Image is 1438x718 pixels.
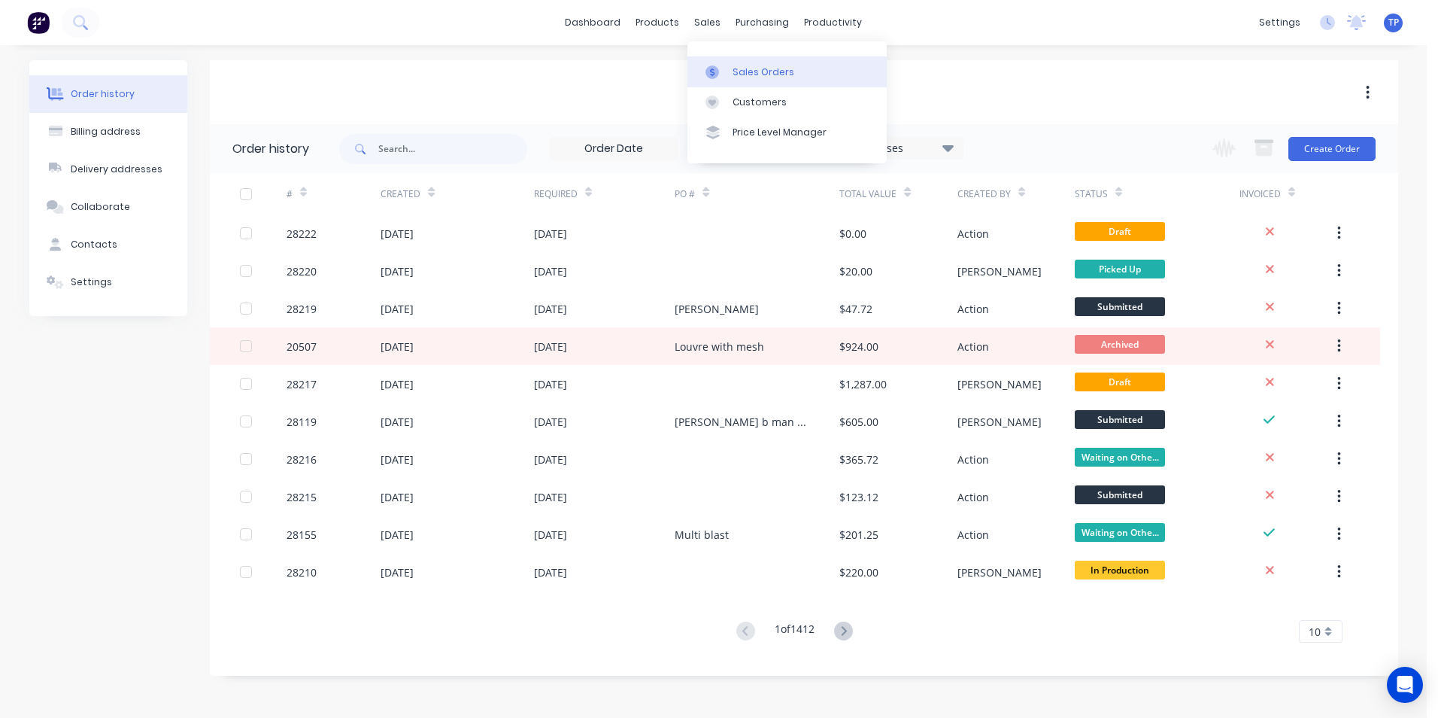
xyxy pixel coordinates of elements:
div: PO # [675,187,695,201]
div: Open Intercom Messenger [1387,667,1423,703]
span: Submitted [1075,485,1165,504]
div: Louvre with mesh [675,339,764,354]
div: purchasing [728,11,796,34]
input: Order Date [551,138,677,160]
div: Billing address [71,125,141,138]
div: 28215 [287,489,317,505]
div: [DATE] [534,527,567,543]
div: $924.00 [839,339,878,354]
div: Required [534,173,675,214]
div: [DATE] [534,376,567,392]
span: Waiting on Othe... [1075,448,1165,467]
div: [DATE] [381,301,414,317]
div: Settings [71,275,112,289]
div: $47.72 [839,301,872,317]
div: [DATE] [381,564,414,580]
div: $20.00 [839,263,872,279]
div: $220.00 [839,564,878,580]
div: $201.25 [839,527,878,543]
div: # [287,173,381,214]
div: [DATE] [381,414,414,430]
div: 28155 [287,527,317,543]
div: [DATE] [534,339,567,354]
div: Total Value [839,173,957,214]
span: Archived [1075,335,1165,354]
div: [PERSON_NAME] [957,263,1042,279]
div: [PERSON_NAME] [957,414,1042,430]
div: 28210 [287,564,317,580]
div: Created By [957,187,1011,201]
div: Price Level Manager [733,126,827,139]
div: $0.00 [839,226,866,242]
div: Action [957,226,989,242]
div: Invoiced [1239,187,1281,201]
div: [PERSON_NAME] b man hole cover [675,414,809,430]
button: Create Order [1288,137,1376,161]
div: 28222 [287,226,317,242]
img: Factory [27,11,50,34]
div: [DATE] [381,527,414,543]
div: Status [1075,173,1239,214]
div: settings [1251,11,1308,34]
div: [PERSON_NAME] [957,564,1042,580]
div: Created [381,187,420,201]
div: Total Value [839,187,896,201]
input: Search... [378,134,527,164]
div: [DATE] [534,301,567,317]
div: Action [957,489,989,505]
div: $1,287.00 [839,376,887,392]
span: Draft [1075,222,1165,241]
div: Action [957,301,989,317]
div: [DATE] [381,452,414,467]
div: Collaborate [71,200,130,214]
div: Status [1075,187,1108,201]
div: [DATE] [534,489,567,505]
div: 28216 [287,452,317,467]
span: In Production [1075,561,1165,580]
button: Collaborate [29,188,187,226]
div: [DATE] [534,226,567,242]
span: TP [1388,16,1399,29]
span: Waiting on Othe... [1075,523,1165,542]
div: Required [534,187,578,201]
div: [DATE] [381,489,414,505]
div: Invoiced [1239,173,1333,214]
button: Billing address [29,113,187,151]
div: Action [957,527,989,543]
span: Submitted [1075,297,1165,316]
div: [DATE] [381,226,414,242]
div: $123.12 [839,489,878,505]
div: sales [687,11,728,34]
div: Action [957,339,989,354]
div: 1 of 1412 [775,621,815,643]
div: [DATE] [381,376,414,392]
div: 20507 [287,339,317,354]
div: # [287,187,293,201]
span: Draft [1075,373,1165,391]
div: products [628,11,687,34]
div: Order history [232,140,309,158]
div: Sales Orders [733,65,794,79]
div: 18 Statuses [836,140,963,157]
button: Contacts [29,226,187,263]
span: 10 [1309,624,1321,640]
div: [DATE] [534,564,567,580]
div: [DATE] [381,339,414,354]
div: productivity [796,11,869,34]
div: Created By [957,173,1075,214]
div: PO # [675,173,839,214]
div: Contacts [71,238,117,251]
a: dashboard [557,11,628,34]
div: Multi blast [675,527,729,543]
a: Customers [687,87,887,117]
a: Price Level Manager [687,117,887,148]
div: [PERSON_NAME] [957,376,1042,392]
div: Created [381,173,533,214]
div: $605.00 [839,414,878,430]
div: [DATE] [534,452,567,467]
div: Customers [733,96,787,109]
span: Submitted [1075,410,1165,429]
div: 28220 [287,263,317,279]
div: 28219 [287,301,317,317]
div: Order history [71,87,135,101]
